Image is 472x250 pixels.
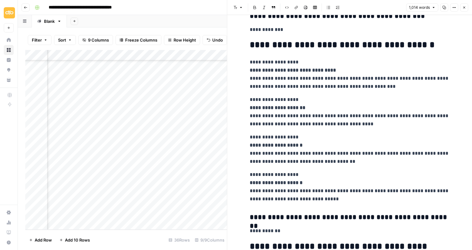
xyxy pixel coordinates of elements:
div: 9/9 Columns [192,235,227,245]
button: Sort [54,35,76,45]
span: Add Row [35,237,52,243]
span: 9 Columns [88,37,109,43]
a: Settings [4,207,14,217]
img: Sinch Logo [4,7,15,18]
button: Workspace: Sinch [4,5,14,21]
a: Opportunities [4,65,14,75]
button: Undo [203,35,227,45]
div: 36 Rows [166,235,192,245]
span: Freeze Columns [125,37,157,43]
button: 1,014 words [406,3,438,12]
span: Row Height [174,37,196,43]
button: Freeze Columns [116,35,161,45]
button: Add Row [25,235,56,245]
a: Blank [32,15,67,27]
button: Filter [28,35,52,45]
span: Sort [58,37,66,43]
a: Home [4,35,14,45]
span: Undo [212,37,223,43]
button: 9 Columns [78,35,113,45]
a: Insights [4,55,14,65]
span: Filter [32,37,42,43]
a: Usage [4,217,14,227]
button: Row Height [164,35,200,45]
a: Your Data [4,75,14,85]
span: 1,014 words [409,5,430,10]
span: Add 10 Rows [65,237,90,243]
div: Blank [44,18,55,24]
button: Help + Support [4,237,14,247]
a: Learning Hub [4,227,14,237]
button: Add 10 Rows [56,235,94,245]
a: Browse [4,45,14,55]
